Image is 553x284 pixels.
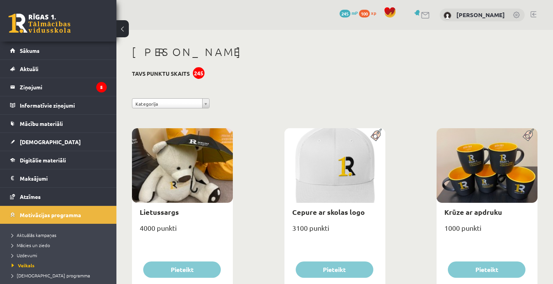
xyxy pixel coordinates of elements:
[296,261,373,278] button: Pieteikt
[9,14,71,33] a: Rīgas 1. Tālmācības vidusskola
[20,65,38,72] span: Aktuāli
[284,221,385,241] div: 3100 punkti
[132,45,537,59] h1: [PERSON_NAME]
[20,211,81,218] span: Motivācijas programma
[12,242,109,249] a: Mācies un ziedo
[132,221,233,241] div: 4000 punkti
[140,207,179,216] a: Lietussargs
[359,10,370,17] span: 100
[292,207,365,216] a: Cepure ar skolas logo
[10,188,107,206] a: Atzīmes
[12,252,37,258] span: Uzdevumi
[10,115,107,132] a: Mācību materiāli
[12,262,35,268] span: Veikals
[444,207,502,216] a: Krūze ar apdruku
[96,82,107,92] i: 5
[20,193,41,200] span: Atzīmes
[132,98,210,108] a: Kategorija
[12,272,90,279] span: [DEMOGRAPHIC_DATA] programma
[340,10,358,16] a: 245 mP
[12,252,109,259] a: Uzdevumi
[10,78,107,96] a: Ziņojumi5
[10,206,107,224] a: Motivācijas programma
[12,262,109,269] a: Veikals
[20,120,63,127] span: Mācību materiāli
[10,169,107,187] a: Maksājumi
[352,10,358,16] span: mP
[12,242,50,248] span: Mācies un ziedo
[12,232,56,238] span: Aktuālās kampaņas
[456,11,505,19] a: [PERSON_NAME]
[359,10,380,16] a: 100 xp
[371,10,376,16] span: xp
[20,47,40,54] span: Sākums
[12,232,109,239] a: Aktuālās kampaņas
[437,221,537,241] div: 1000 punkti
[10,60,107,78] a: Aktuāli
[193,67,205,79] div: 245
[20,96,107,114] legend: Informatīvie ziņojumi
[132,70,190,77] h3: Tavs punktu skaits
[444,12,451,19] img: Fricis Kaimiņš
[20,157,66,164] span: Digitālie materiāli
[520,128,537,141] img: Populāra prece
[135,99,199,109] span: Kategorija
[12,272,109,279] a: [DEMOGRAPHIC_DATA] programma
[10,96,107,114] a: Informatīvie ziņojumi
[20,78,107,96] legend: Ziņojumi
[143,261,221,278] button: Pieteikt
[448,261,525,278] button: Pieteikt
[20,138,81,145] span: [DEMOGRAPHIC_DATA]
[340,10,350,17] span: 245
[20,169,107,187] legend: Maksājumi
[10,151,107,169] a: Digitālie materiāli
[10,42,107,59] a: Sākums
[368,128,385,141] img: Populāra prece
[10,133,107,151] a: [DEMOGRAPHIC_DATA]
